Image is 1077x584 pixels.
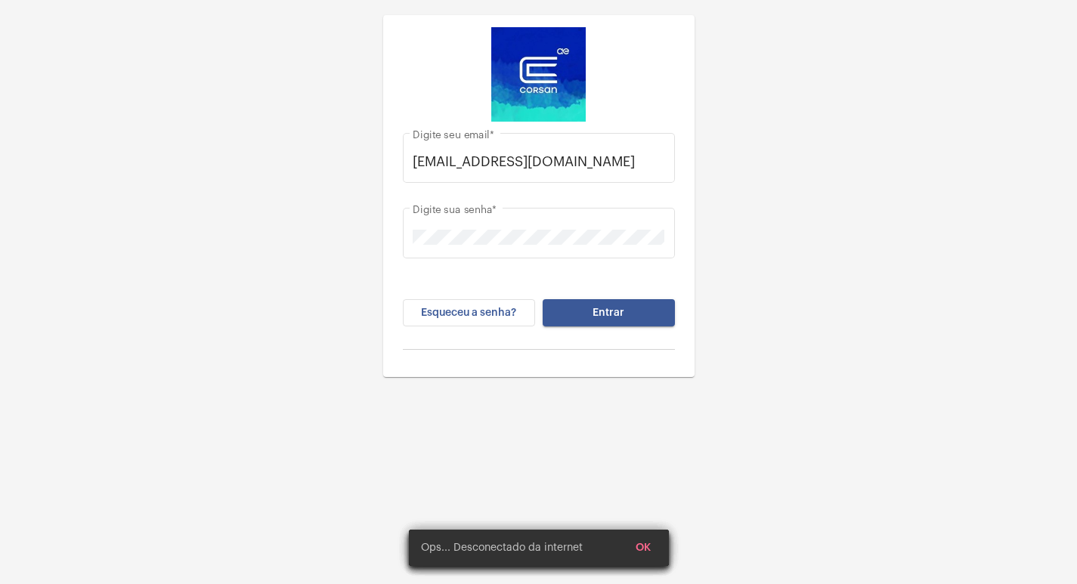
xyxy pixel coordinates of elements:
[491,27,586,122] img: d4669ae0-8c07-2337-4f67-34b0df7f5ae4.jpeg
[403,299,535,326] button: Esqueceu a senha?
[543,299,675,326] button: Entrar
[421,540,583,555] span: Ops... Desconectado da internet
[413,154,664,169] input: Digite seu email
[636,542,651,553] span: OK
[593,307,624,318] span: Entrar
[421,307,516,318] span: Esqueceu a senha?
